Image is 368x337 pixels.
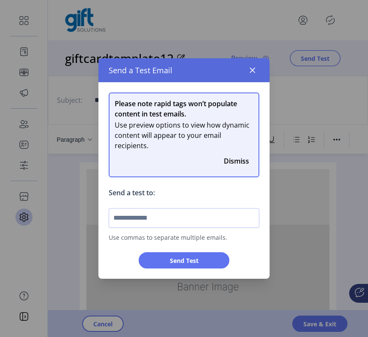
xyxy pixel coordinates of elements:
span: Send Test [150,256,218,265]
span: Please note rapid tags won’t populate content in test emails. [115,98,253,119]
span: Send a Test Email [109,65,172,76]
span: Use preview options to view how dynamic content will appear to your email recipients. [115,120,253,151]
button: Close [219,155,253,167]
button: Send Test [139,252,229,268]
p: Send a test to: [109,177,259,208]
span: Use commas to separate multiple emails. [109,228,259,242]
